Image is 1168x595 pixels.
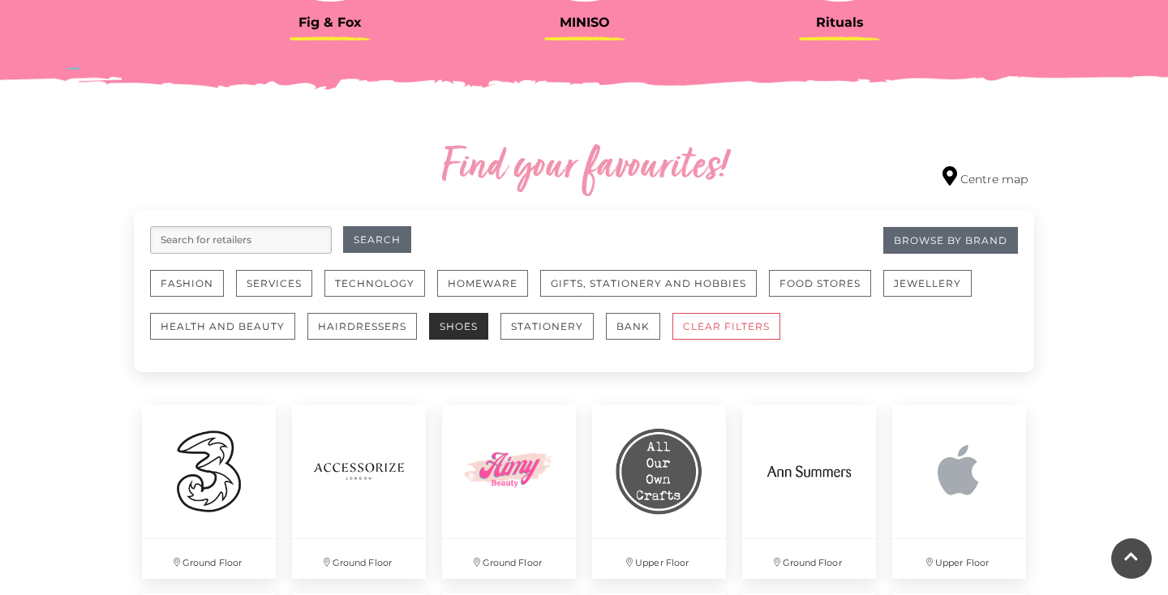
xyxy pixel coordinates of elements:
[292,539,426,579] p: Ground Floor
[288,142,880,194] h2: Find your favourites!
[892,539,1026,579] p: Upper Floor
[150,313,307,356] a: Health and Beauty
[284,396,434,587] a: Ground Floor
[434,396,584,587] a: Ground Floor
[500,313,606,356] a: Stationery
[883,270,972,297] button: Jewellery
[307,313,417,340] button: Hairdressers
[724,15,955,30] h3: Rituals
[592,539,726,579] p: Upper Floor
[307,313,429,356] a: Hairdressers
[943,166,1028,188] a: Centre map
[236,270,312,297] button: Services
[150,313,295,340] button: Health and Beauty
[769,270,871,297] button: Food Stores
[134,396,284,587] a: Ground Floor
[584,396,734,587] a: Upper Floor
[883,227,1018,254] a: Browse By Brand
[324,270,425,297] button: Technology
[769,270,883,313] a: Food Stores
[429,313,488,340] button: Shoes
[606,313,660,340] button: Bank
[734,396,884,587] a: Ground Floor
[150,270,224,297] button: Fashion
[540,270,769,313] a: Gifts, Stationery and Hobbies
[742,539,876,579] p: Ground Floor
[236,270,324,313] a: Services
[883,270,984,313] a: Jewellery
[324,270,437,313] a: Technology
[500,313,594,340] button: Stationery
[437,270,540,313] a: Homeware
[150,226,332,254] input: Search for retailers
[215,15,445,30] h3: Fig & Fox
[343,226,411,253] button: Search
[442,539,576,579] p: Ground Floor
[150,270,236,313] a: Fashion
[540,270,757,297] button: Gifts, Stationery and Hobbies
[672,313,780,340] button: CLEAR FILTERS
[437,270,528,297] button: Homeware
[429,313,500,356] a: Shoes
[470,15,700,30] h3: MINISO
[884,396,1034,587] a: Upper Floor
[142,539,276,579] p: Ground Floor
[606,313,672,356] a: Bank
[672,313,792,356] a: CLEAR FILTERS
